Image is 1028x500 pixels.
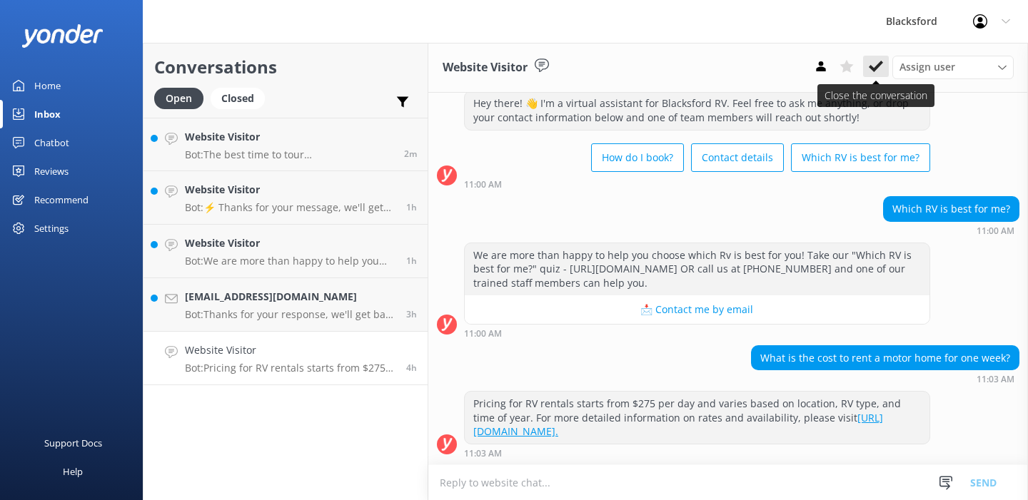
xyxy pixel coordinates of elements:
span: Sep 04 2025 02:19pm (UTC -06:00) America/Chihuahua [406,201,417,213]
h4: [EMAIL_ADDRESS][DOMAIN_NAME] [185,289,395,305]
div: Chatbot [34,128,69,157]
p: Bot: ⚡ Thanks for your message, we'll get back to you as soon as we can. You're also welcome to k... [185,201,395,214]
a: Website VisitorBot:We are more than happy to help you choose which Rv is best for you! Take our "... [143,225,428,278]
a: Closed [211,90,272,106]
span: Sep 04 2025 11:03am (UTC -06:00) America/Chihuahua [406,362,417,374]
img: yonder-white-logo.png [21,24,104,48]
span: Sep 04 2025 03:46pm (UTC -06:00) America/Chihuahua [404,148,417,160]
strong: 11:03 AM [464,449,502,458]
div: Hey there! 👋 I'm a virtual assistant for Blacksford RV. Feel free to ask me anything, or drop you... [465,91,929,129]
a: [EMAIL_ADDRESS][DOMAIN_NAME]Bot:Thanks for your response, we'll get back to you as soon as we can... [143,278,428,332]
span: Assign user [899,59,955,75]
div: Sep 04 2025 11:00am (UTC -06:00) America/Chihuahua [464,179,930,189]
div: Help [63,457,83,486]
a: Website VisitorBot:Pricing for RV rentals starts from $275 per day and varies based on location, ... [143,332,428,385]
button: Contact details [691,143,784,172]
a: [URL][DOMAIN_NAME]. [473,411,883,439]
h3: Website Visitor [443,58,528,77]
div: Assign User [892,56,1014,78]
strong: 11:00 AM [464,180,502,189]
div: Recommend [34,185,89,214]
div: What is the cost to rent a motor home for one week? [752,346,1019,370]
h4: Website Visitor [185,235,395,251]
span: Sep 04 2025 02:15pm (UTC -06:00) America/Chihuahua [406,255,417,267]
strong: 11:03 AM [977,375,1014,384]
p: Bot: Thanks for your response, we'll get back to you as soon as we can during opening hours. [185,308,395,321]
strong: 11:00 AM [464,330,502,338]
a: Open [154,90,211,106]
a: Website VisitorBot:The best time to tour [GEOGRAPHIC_DATA][US_STATE] with fewer crowds would be d... [143,118,428,171]
div: Settings [34,214,69,243]
h4: Website Visitor [185,129,393,145]
div: Open [154,88,203,109]
div: We are more than happy to help you choose which Rv is best for you! Take our "Which RV is best fo... [465,243,929,295]
div: Reviews [34,157,69,185]
p: Bot: The best time to tour [GEOGRAPHIC_DATA][US_STATE] with fewer crowds would be during the autu... [185,148,393,161]
button: Which RV is best for me? [791,143,930,172]
div: Pricing for RV rentals starts from $275 per day and varies based on location, RV type, and time o... [465,392,929,444]
p: Bot: Pricing for RV rentals starts from $275 per day and varies based on location, RV type, and t... [185,362,395,374]
strong: 11:00 AM [977,227,1014,235]
div: Sep 04 2025 11:03am (UTC -06:00) America/Chihuahua [751,374,1019,384]
div: Closed [211,88,265,109]
h2: Conversations [154,53,417,81]
div: Sep 04 2025 11:00am (UTC -06:00) America/Chihuahua [464,328,930,338]
button: 📩 Contact me by email [465,295,929,324]
div: Home [34,71,61,100]
div: Support Docs [44,429,102,457]
p: Bot: We are more than happy to help you choose which Rv is best for you! Take our "Which RV is be... [185,255,395,267]
div: Sep 04 2025 11:03am (UTC -06:00) America/Chihuahua [464,448,930,458]
div: Sep 04 2025 11:00am (UTC -06:00) America/Chihuahua [883,225,1019,235]
button: How do I book? [591,143,684,172]
div: Which RV is best for me? [884,197,1019,221]
a: Website VisitorBot:⚡ Thanks for your message, we'll get back to you as soon as we can. You're als... [143,171,428,225]
span: Sep 04 2025 11:51am (UTC -06:00) America/Chihuahua [406,308,417,320]
h4: Website Visitor [185,342,395,358]
div: Inbox [34,100,61,128]
h4: Website Visitor [185,182,395,198]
